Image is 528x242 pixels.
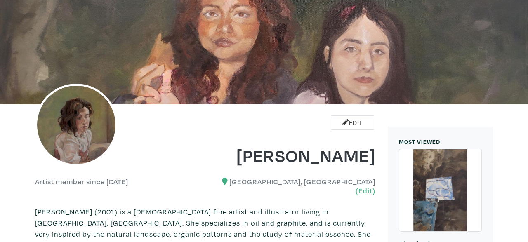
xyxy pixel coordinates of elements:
[212,144,376,166] h1: [PERSON_NAME]
[399,138,440,146] small: MOST VIEWED
[212,177,376,195] h6: [GEOGRAPHIC_DATA], [GEOGRAPHIC_DATA]
[356,186,375,195] a: (Edit)
[35,177,128,186] h6: Artist member since [DATE]
[35,84,118,166] img: phpThumb.php
[331,115,374,130] a: Edit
